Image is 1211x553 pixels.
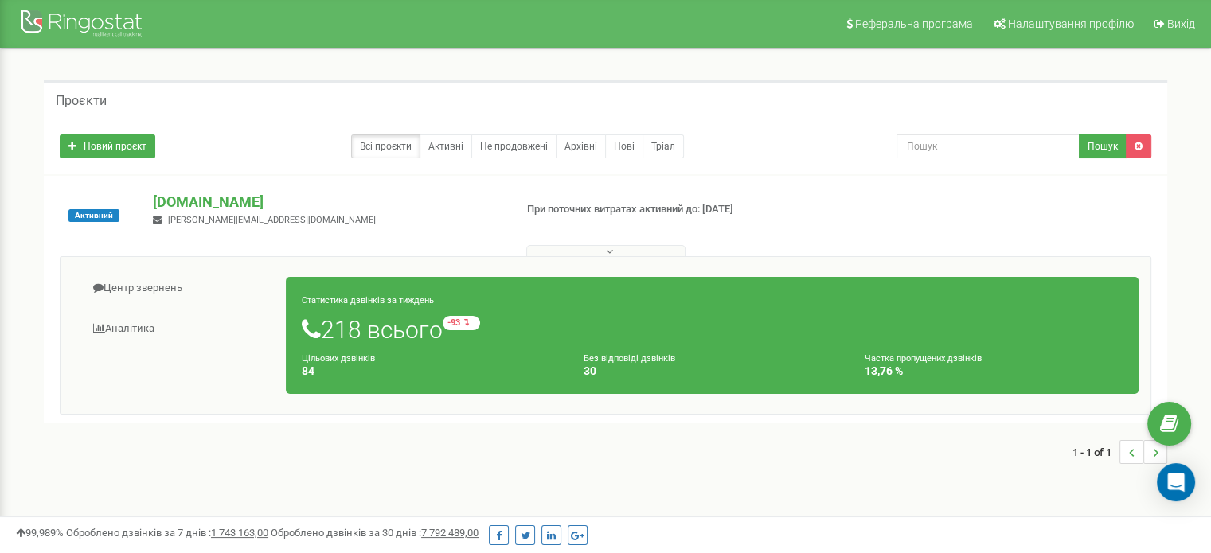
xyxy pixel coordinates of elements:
[1079,134,1127,158] button: Пошук
[1008,18,1134,30] span: Налаштування профілю
[584,365,842,377] h4: 30
[271,527,479,539] span: Оброблено дзвінків за 30 днів :
[1072,424,1167,480] nav: ...
[643,134,684,158] a: Тріал
[584,353,675,364] small: Без відповіді дзвінків
[72,310,287,349] a: Аналiтика
[1157,463,1195,501] div: Open Intercom Messenger
[351,134,420,158] a: Всі проєкти
[211,527,268,539] u: 1 743 163,00
[865,353,982,364] small: Частка пропущених дзвінків
[556,134,606,158] a: Архівні
[471,134,557,158] a: Не продовжені
[60,134,155,158] a: Новий проєкт
[605,134,643,158] a: Нові
[420,134,472,158] a: Активні
[855,18,973,30] span: Реферальна програма
[865,365,1123,377] h4: 13,76 %
[168,215,376,225] span: [PERSON_NAME][EMAIL_ADDRESS][DOMAIN_NAME]
[1072,440,1119,464] span: 1 - 1 of 1
[66,527,268,539] span: Оброблено дзвінків за 7 днів :
[56,94,107,108] h5: Проєкти
[421,527,479,539] u: 7 792 489,00
[527,202,782,217] p: При поточних витратах активний до: [DATE]
[72,269,287,308] a: Центр звернень
[1167,18,1195,30] span: Вихід
[16,527,64,539] span: 99,989%
[302,316,1123,343] h1: 218 всього
[443,316,480,330] small: -93
[68,209,119,222] span: Активний
[302,365,560,377] h4: 84
[153,192,501,212] p: [DOMAIN_NAME]
[302,295,434,306] small: Статистика дзвінків за тиждень
[897,134,1080,158] input: Пошук
[302,353,375,364] small: Цільових дзвінків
